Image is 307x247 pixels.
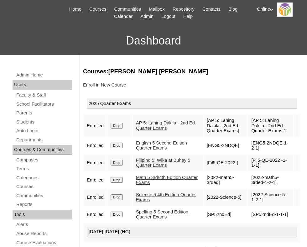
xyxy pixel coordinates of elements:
h3: Courses:[PERSON_NAME] [PERSON_NAME] [83,67,301,76]
a: Faculty & Staff [16,91,72,99]
a: Departments [16,136,72,144]
td: [2022-Science-5] [204,189,247,206]
div: Courses & Communities [13,145,72,155]
span: Communities [114,6,141,13]
a: Filipino 5: Wika at Buhay 5 Quarter Exams [136,158,190,168]
input: Drop [111,123,123,129]
span: Calendar [114,13,133,20]
td: [ENG5-2NDQE-1-2-1] [248,137,293,154]
img: Online Academy [277,3,293,17]
span: Blog [228,6,237,13]
td: [AP 5: Lahing Dakila - 2nd Ed. Quarter Exams] [204,115,247,137]
a: English 5 Second Edition Quarter Exams [136,140,187,151]
td: [SP52ndEd] [204,206,247,223]
td: [Fil5-QE-2022 -1-1-1] [248,155,293,171]
a: Courses [86,6,110,13]
a: Categories [16,174,72,182]
td: [2022-math5-3rded] [204,172,247,188]
td: [AP 5: Lahing Dakila - 2nd Ed. Quarter Exams-1] [248,115,293,137]
a: Admin Home [16,71,72,79]
a: Contacts [199,6,224,13]
span: Admin [140,13,153,20]
a: Abuse Reports [16,230,72,238]
div: 2025 Quarter Exams [87,98,297,109]
span: Contacts [202,6,221,13]
td: Enrolled [84,172,107,188]
span: Logout [161,13,175,20]
a: Courses [16,183,72,191]
a: Auto Login [16,127,72,135]
td: [Fil5-QE-2022 ] [204,155,247,171]
div: Users [13,80,72,90]
span: Home [69,6,81,13]
span: Repository [173,6,195,13]
a: Math 5 3rd/4th Edition Quarter Exams [136,175,198,185]
a: Repository [169,6,198,13]
span: Help [183,13,193,20]
td: [SP52ndEd-1-1-1] [248,206,293,223]
div: [DATE]-[DATE] (HG) [87,227,297,237]
input: Drop [111,177,123,183]
a: Blog [225,6,241,13]
a: Calendar [111,13,136,20]
td: Enrolled [84,189,107,206]
td: [ENG5-2NDQE] [204,137,247,154]
a: Science 5 4th Edition Quarter Exams [136,192,196,202]
span: Mailbox [149,6,165,13]
input: Drop [111,143,123,148]
a: Terms [16,165,72,173]
a: AP 5: Lahing Dakila - 2nd Ed. Quarter Exams [136,120,196,131]
a: Home [66,6,85,13]
a: Alerts [16,221,72,229]
a: Enroll in New Course [83,82,126,87]
input: Drop [111,212,123,217]
a: Reports [16,201,72,208]
a: Mailbox [146,6,168,13]
td: Enrolled [84,115,107,137]
a: Logout [158,13,179,20]
td: Enrolled [84,206,107,223]
div: Tools [13,210,72,220]
span: Courses [89,6,107,13]
div: Online [257,3,301,17]
td: Enrolled [84,155,107,171]
td: Enrolled [84,137,107,154]
td: [2022-Science-5-1-2-1] [248,189,293,206]
a: Students [16,118,72,126]
td: [2022-math5-3rded-1-2-1] [248,172,293,188]
a: Campuses [16,156,72,164]
a: Communities [16,192,72,200]
a: School Facilitators [16,100,72,108]
a: Spelling 5 Second Edition Quarter Exams [136,209,188,220]
a: Communities [111,6,144,13]
h3: Dashboard [3,27,304,55]
a: Course Evaluations [16,239,72,247]
input: Drop [111,194,123,200]
input: Drop [111,160,123,166]
a: Help [180,13,196,20]
a: Admin [137,13,157,20]
a: Parents [16,109,72,117]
